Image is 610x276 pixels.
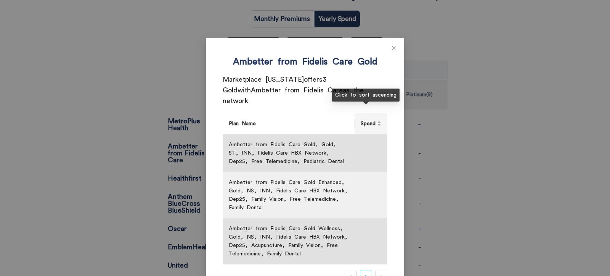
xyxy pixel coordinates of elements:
[229,224,348,258] div: Ambetter from Fidelis Care Gold Wellness, Gold, NS, INN, Fidelis Care HBX Network, Dep25, Acupunc...
[229,178,348,212] div: Ambetter from Fidelis Care Gold Enhanced, Gold, NS, INN, Fidelis Care HBX Network, Dep25, Family ...
[355,113,387,134] th: Spend sortable
[223,113,355,134] th: Plan Name
[361,119,376,128] span: Spend
[223,74,387,107] p: Marketplace [US_STATE] offers 3 Gold with Ambetter from Fidelis Care as the network
[233,55,377,69] h1: Ambetter from Fidelis Care Gold
[384,38,404,59] button: Close
[229,140,348,166] div: Ambetter from Fidelis Care Gold, Gold, ST, INN, Fidelis Care HBX Network, Dep25, Free Telemedicin...
[332,89,400,102] div: Click to sort ascending
[391,45,397,51] span: close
